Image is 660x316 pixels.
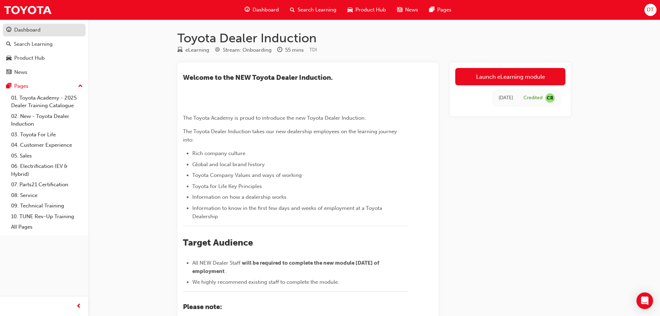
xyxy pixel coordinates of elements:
div: Credited [523,95,543,101]
a: 06. Electrification (EV & Hybrid) [8,161,86,179]
a: search-iconSearch Learning [284,3,342,17]
span: pages-icon [429,6,434,14]
span: We highly recommend existing staff to complete the module. [192,279,339,285]
h1: Toyota Dealer Induction [177,31,571,46]
span: Toyota Company Values and ways of working [192,172,302,178]
div: Type [177,46,209,54]
span: The Toyota Dealer Induction takes our new dealership employees on the learning journey into: [183,128,398,143]
a: All Pages [8,222,86,232]
a: guage-iconDashboard [239,3,284,17]
a: pages-iconPages [424,3,457,17]
a: 08. Service [8,190,86,201]
span: Learning resource code [309,47,317,53]
div: Product Hub [14,54,45,62]
button: DT [644,4,657,16]
a: Search Learning [3,38,86,51]
div: Dashboard [14,26,41,34]
div: Open Intercom Messenger [636,292,653,309]
a: 10. TUNE Rev-Up Training [8,211,86,222]
span: car-icon [347,6,353,14]
div: Pages [14,82,28,90]
span: DT [647,6,654,14]
span: clock-icon [277,47,282,53]
span: Please note: [183,303,222,311]
div: News [14,68,27,76]
div: Stream [215,46,272,54]
span: pages-icon [6,83,11,89]
a: Product Hub [3,52,86,65]
a: Launch eLearning module [455,68,565,85]
a: 03. Toyota For Life [8,129,86,140]
a: 01. Toyota Academy - 2025 Dealer Training Catalogue [8,93,86,111]
div: Tue Mar 25 2025 23:00:00 GMT+1100 (Australian Eastern Daylight Time) [499,94,513,102]
span: Dashboard [253,6,279,14]
span: search-icon [290,6,295,14]
span: car-icon [6,55,11,61]
span: guage-icon [245,6,250,14]
span: Pages [437,6,451,14]
div: Stream: Onboarding [223,46,272,54]
span: Toyota for Life Key Principles [192,183,262,189]
span: The Toyota Academy is proud to introduce the new Toyota Dealer Induction. [183,115,366,121]
span: Product Hub [355,6,386,14]
span: null-icon [545,93,555,103]
a: news-iconNews [391,3,424,17]
div: Search Learning [14,40,53,48]
span: search-icon [6,41,11,48]
button: Pages [3,80,86,93]
a: 09. Technical Training [8,200,86,211]
span: prev-icon [76,302,81,311]
a: 07. Parts21 Certification [8,179,86,190]
span: Rich company culture [192,150,245,156]
img: Trak [3,2,52,18]
span: . [226,268,227,274]
span: All NEW Dealer Staff [192,260,240,266]
span: Search Learning [298,6,336,14]
a: car-iconProduct Hub [342,3,391,17]
a: News [3,66,86,79]
span: target-icon [215,47,220,53]
a: 05. Sales [8,151,86,161]
span: up-icon [78,82,83,91]
button: DashboardSearch LearningProduct HubNews [3,22,86,80]
span: Global and local brand history [192,161,265,168]
span: news-icon [6,69,11,76]
span: news-icon [397,6,402,14]
div: eLearning [185,46,209,54]
span: guage-icon [6,27,11,33]
span: Information on how a dealership works [192,194,287,200]
span: Information to know in the first few days and weeks of employment at a Toyota Dealership [192,205,384,220]
span: Target Audience [183,237,253,248]
a: 04. Customer Experience [8,140,86,151]
span: learningResourceType_ELEARNING-icon [177,47,183,53]
span: News [405,6,418,14]
div: 55 mins [285,46,304,54]
span: ​Welcome to the NEW Toyota Dealer Induction. [183,74,333,82]
div: Duration [277,46,304,54]
span: will be required to complete the new module [DATE] of employment [192,260,380,274]
a: 02. New - Toyota Dealer Induction [8,111,86,129]
a: Dashboard [3,24,86,36]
